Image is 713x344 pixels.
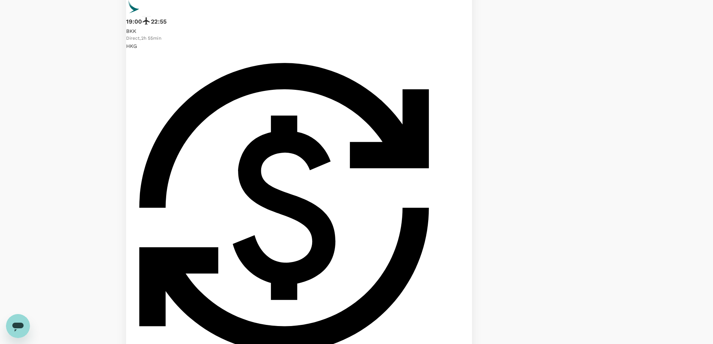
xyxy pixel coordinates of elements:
[6,314,30,338] iframe: Button to launch messaging window
[151,17,167,26] p: 22:55
[126,27,442,35] p: BKK
[126,35,442,42] div: Direct , 2h 55min
[126,42,442,50] p: HKG
[126,17,142,26] p: 19:00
